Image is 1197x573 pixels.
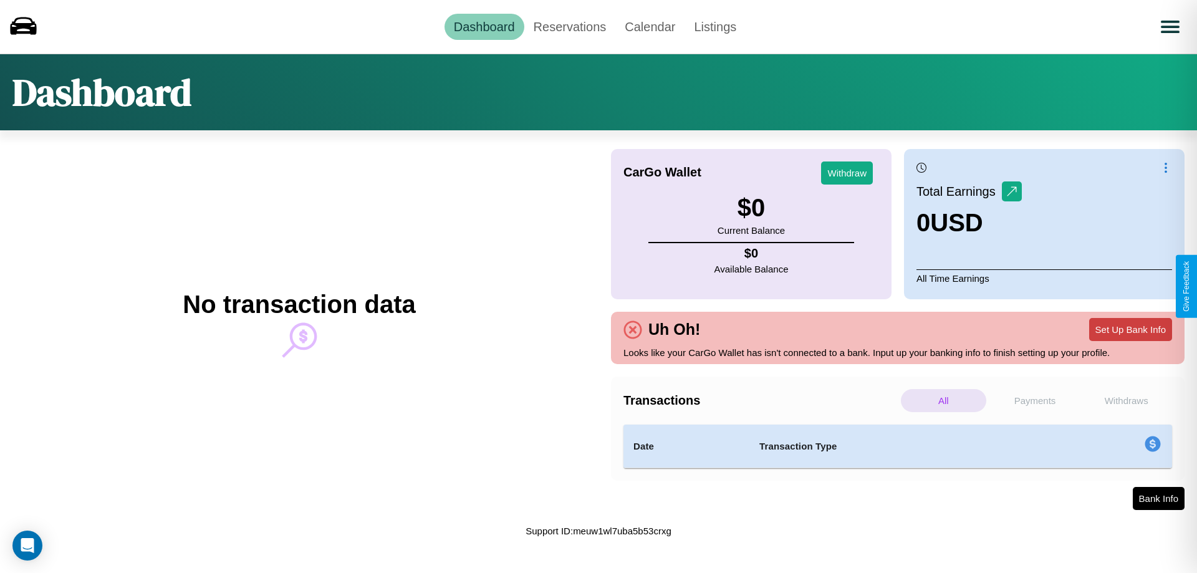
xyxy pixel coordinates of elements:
[526,522,671,539] p: Support ID: meuw1wl7uba5b53crxg
[642,320,706,339] h4: Uh Oh!
[916,209,1022,237] h3: 0 USD
[633,439,739,454] h4: Date
[685,14,746,40] a: Listings
[445,14,524,40] a: Dashboard
[1089,318,1172,341] button: Set Up Bank Info
[718,222,785,239] p: Current Balance
[183,291,415,319] h2: No transaction data
[714,246,789,261] h4: $ 0
[821,161,873,185] button: Withdraw
[1133,487,1185,510] button: Bank Info
[12,67,191,118] h1: Dashboard
[916,269,1172,287] p: All Time Earnings
[623,165,701,180] h4: CarGo Wallet
[718,194,785,222] h3: $ 0
[714,261,789,277] p: Available Balance
[759,439,1042,454] h4: Transaction Type
[916,180,1002,203] p: Total Earnings
[1084,389,1169,412] p: Withdraws
[623,425,1172,468] table: simple table
[1182,261,1191,312] div: Give Feedback
[12,531,42,561] div: Open Intercom Messenger
[1153,9,1188,44] button: Open menu
[623,344,1172,361] p: Looks like your CarGo Wallet has isn't connected to a bank. Input up your banking info to finish ...
[623,393,898,408] h4: Transactions
[901,389,986,412] p: All
[615,14,685,40] a: Calendar
[993,389,1078,412] p: Payments
[524,14,616,40] a: Reservations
